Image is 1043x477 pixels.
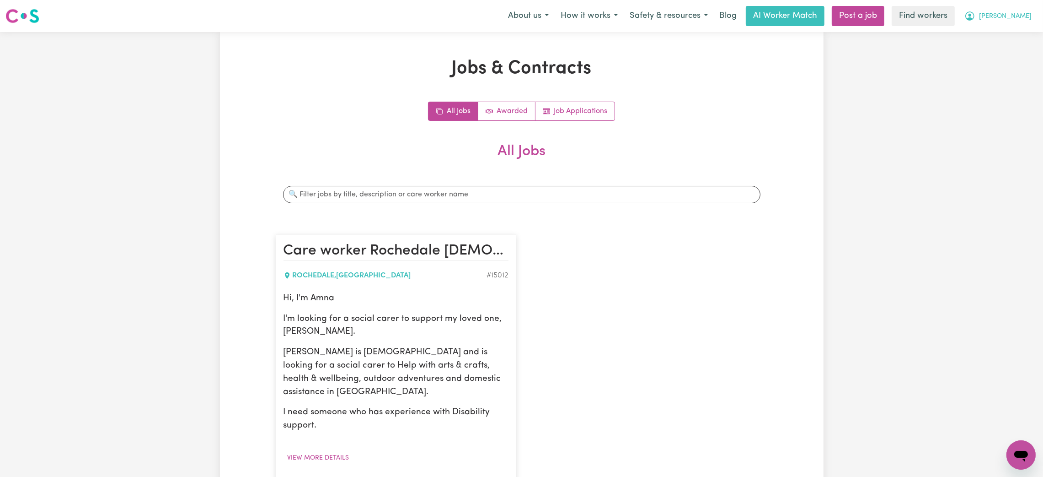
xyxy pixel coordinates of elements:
a: Careseekers logo [5,5,39,27]
input: 🔍 Filter jobs by title, description or care worker name [283,186,760,203]
a: Find workers [892,6,955,26]
img: Careseekers logo [5,8,39,24]
p: I'm looking for a social carer to support my loved one, [PERSON_NAME]. [283,313,508,339]
button: View more details [283,451,353,465]
a: Post a job [832,6,884,26]
a: Blog [714,6,742,26]
button: About us [502,6,555,26]
h1: Jobs & Contracts [276,58,768,80]
span: [PERSON_NAME] [979,11,1032,22]
p: I need someone who has experience with Disability support. [283,406,508,433]
p: [PERSON_NAME] is [DEMOGRAPHIC_DATA] and is looking for a social carer to Help with arts & crafts,... [283,346,508,399]
a: Job applications [535,102,615,120]
a: Active jobs [478,102,535,120]
a: All jobs [428,102,478,120]
a: AI Worker Match [746,6,824,26]
button: Safety & resources [624,6,714,26]
p: Hi, I'm Amna [283,292,508,305]
iframe: Button to launch messaging window, conversation in progress [1006,440,1036,470]
button: How it works [555,6,624,26]
div: ROCHEDALE , [GEOGRAPHIC_DATA] [283,270,487,281]
h2: All Jobs [276,143,768,175]
button: My Account [958,6,1038,26]
div: Job ID #15012 [487,270,508,281]
h2: Care worker Rochedale 7yo ASD3 [283,242,508,260]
